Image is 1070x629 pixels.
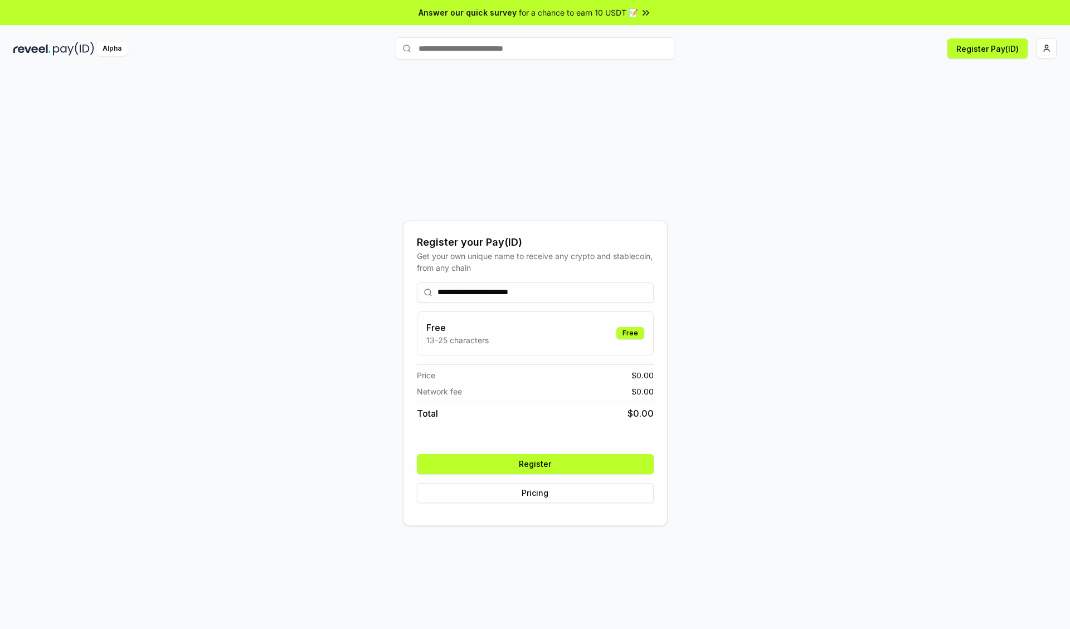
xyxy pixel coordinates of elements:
[947,38,1028,58] button: Register Pay(ID)
[417,407,438,420] span: Total
[417,454,654,474] button: Register
[628,407,654,420] span: $ 0.00
[417,386,462,397] span: Network fee
[519,7,638,18] span: for a chance to earn 10 USDT 📝
[419,7,517,18] span: Answer our quick survey
[417,235,654,250] div: Register your Pay(ID)
[417,250,654,274] div: Get your own unique name to receive any crypto and stablecoin, from any chain
[53,42,94,56] img: pay_id
[417,483,654,503] button: Pricing
[96,42,128,56] div: Alpha
[631,369,654,381] span: $ 0.00
[426,334,489,346] p: 13-25 characters
[13,42,51,56] img: reveel_dark
[631,386,654,397] span: $ 0.00
[426,321,489,334] h3: Free
[417,369,435,381] span: Price
[616,327,644,339] div: Free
